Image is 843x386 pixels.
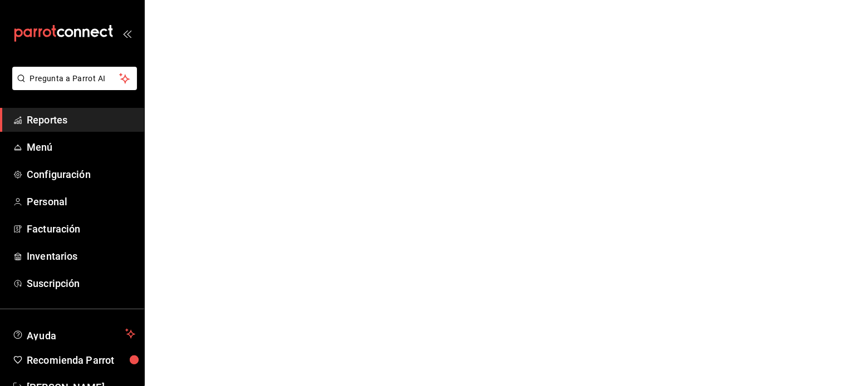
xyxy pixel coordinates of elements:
font: Facturación [27,223,80,235]
a: Pregunta a Parrot AI [8,81,137,92]
font: Configuración [27,169,91,180]
font: Inventarios [27,250,77,262]
button: Pregunta a Parrot AI [12,67,137,90]
span: Pregunta a Parrot AI [30,73,120,85]
font: Reportes [27,114,67,126]
font: Menú [27,141,53,153]
font: Personal [27,196,67,207]
button: open_drawer_menu [122,29,131,38]
span: Ayuda [27,327,121,340]
font: Recomienda Parrot [27,354,114,366]
font: Suscripción [27,278,80,289]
